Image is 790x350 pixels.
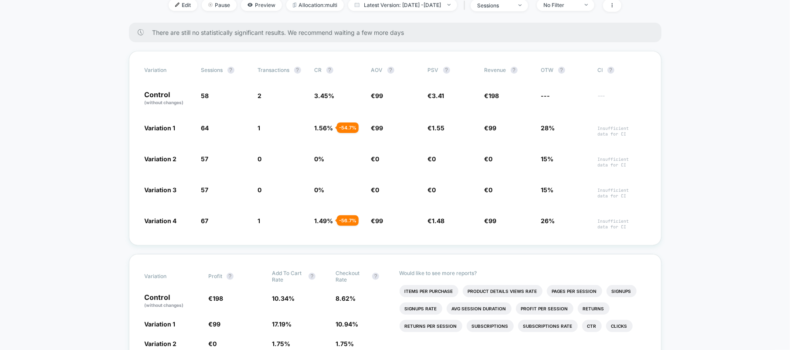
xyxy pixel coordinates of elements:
span: 99 [489,217,497,224]
span: € [485,92,499,99]
span: 99 [376,217,383,224]
li: Subscriptions [467,320,514,332]
span: 1.55 [432,124,445,132]
span: 0 [213,340,217,347]
li: Product Details Views Rate [463,285,542,297]
button: ? [511,67,518,74]
span: Insufficient data for CI [598,187,646,199]
span: Insufficient data for CI [598,156,646,168]
span: 99 [213,320,220,328]
div: sessions [477,2,512,9]
span: Variation 3 [145,186,177,194]
span: 99 [376,92,383,99]
span: Variation [145,270,193,283]
button: ? [227,67,234,74]
span: 0 % [315,186,325,194]
span: 2 [258,92,262,99]
span: Insufficient data for CI [598,126,646,137]
li: Signups [607,285,637,297]
p: Control [145,294,200,309]
span: € [428,217,445,224]
span: 99 [489,124,497,132]
div: No Filter [543,2,578,8]
span: 15% [541,155,554,163]
span: (without changes) [145,100,184,105]
span: 0 [432,155,436,163]
span: 64 [201,124,209,132]
span: 0 % [315,155,325,163]
button: ? [326,67,333,74]
span: € [428,186,436,194]
span: € [485,217,497,224]
img: end [208,3,213,7]
span: 3.41 [432,92,444,99]
span: € [371,124,383,132]
span: 0 [258,155,262,163]
li: Profit Per Session [516,302,573,315]
button: ? [294,67,301,74]
div: - 56.7 % [337,215,359,226]
span: 1.75 % [272,340,290,347]
span: € [428,92,444,99]
span: 0 [258,186,262,194]
span: € [485,124,497,132]
span: € [208,295,223,302]
p: Would like to see more reports? [400,270,646,276]
span: Add To Cart Rate [272,270,304,283]
span: € [208,320,220,328]
img: edit [175,3,180,7]
span: Transactions [258,67,290,73]
button: ? [372,273,379,280]
button: ? [558,67,565,74]
span: --- [541,92,550,99]
span: OTW [541,67,589,74]
span: Variation 1 [145,124,176,132]
button: ? [607,67,614,74]
span: 8.62 % [336,295,356,302]
span: 0 [376,186,380,194]
span: PSV [428,67,439,73]
span: 57 [201,155,209,163]
li: Subscriptions Rate [518,320,578,332]
img: rebalance [293,3,296,7]
li: Returns [578,302,610,315]
span: 0 [432,186,436,194]
p: Control [145,91,193,106]
span: 28% [541,124,555,132]
span: 15% [541,186,554,194]
span: € [485,155,493,163]
span: 198 [213,295,223,302]
span: (without changes) [145,302,184,308]
li: Clicks [606,320,633,332]
span: 1.75 % [336,340,354,347]
span: 58 [201,92,209,99]
span: --- [598,93,646,106]
span: € [208,340,217,347]
button: ? [443,67,450,74]
div: - 54.7 % [337,122,359,133]
span: € [428,155,436,163]
span: 67 [201,217,209,224]
span: Variation [145,67,193,74]
span: 1.49 % [315,217,333,224]
span: 10.34 % [272,295,295,302]
span: Checkout Rate [336,270,368,283]
span: € [371,186,380,194]
span: € [371,92,383,99]
span: € [371,217,383,224]
img: end [519,4,522,6]
span: € [428,124,445,132]
span: 0 [376,155,380,163]
span: There are still no statistically significant results. We recommend waiting a few more days [153,29,644,36]
span: Insufficient data for CI [598,218,646,230]
span: 1 [258,124,261,132]
span: CR [315,67,322,73]
span: 0 [489,155,493,163]
li: Avg Session Duration [447,302,512,315]
span: Sessions [201,67,223,73]
span: 0 [489,186,493,194]
span: 10.94 % [336,320,358,328]
span: 17.19 % [272,320,292,328]
span: Variation 1 [145,320,176,328]
span: 1 [258,217,261,224]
